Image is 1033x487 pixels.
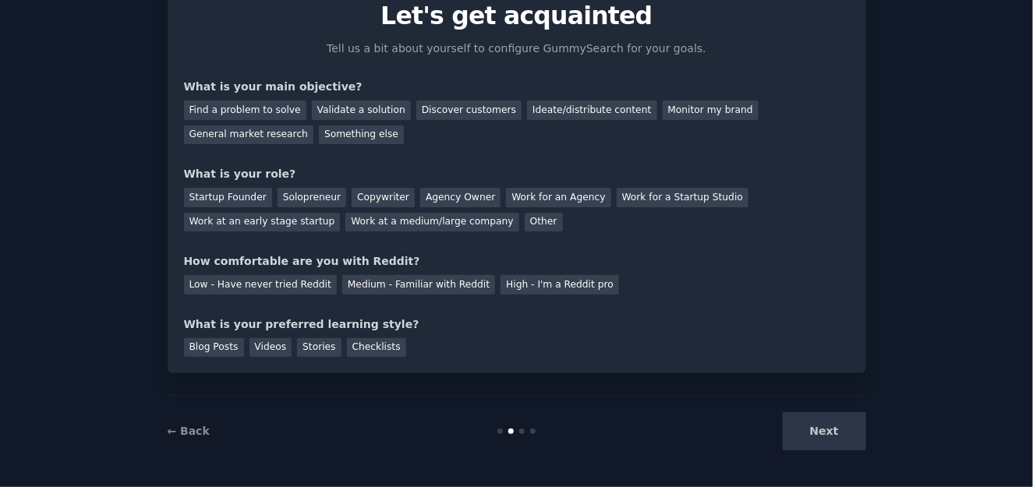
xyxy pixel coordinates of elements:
[312,101,411,120] div: Validate a solution
[249,338,292,358] div: Videos
[527,101,656,120] div: Ideate/distribute content
[184,253,850,270] div: How comfortable are you with Reddit?
[525,213,563,232] div: Other
[278,188,346,207] div: Solopreneur
[184,213,341,232] div: Work at an early stage startup
[168,425,210,437] a: ← Back
[184,166,850,182] div: What is your role?
[184,101,306,120] div: Find a problem to solve
[342,275,495,295] div: Medium - Familiar with Reddit
[617,188,748,207] div: Work for a Startup Studio
[184,2,850,30] p: Let's get acquainted
[297,338,341,358] div: Stories
[420,188,501,207] div: Agency Owner
[184,338,244,358] div: Blog Posts
[352,188,415,207] div: Copywriter
[184,79,850,95] div: What is your main objective?
[320,41,713,57] p: Tell us a bit about yourself to configure GummySearch for your goals.
[347,338,406,358] div: Checklists
[184,275,337,295] div: Low - Have never tried Reddit
[184,125,314,145] div: General market research
[416,101,522,120] div: Discover customers
[663,101,759,120] div: Monitor my brand
[184,188,272,207] div: Startup Founder
[501,275,619,295] div: High - I'm a Reddit pro
[184,316,850,333] div: What is your preferred learning style?
[319,125,404,145] div: Something else
[345,213,518,232] div: Work at a medium/large company
[506,188,610,207] div: Work for an Agency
